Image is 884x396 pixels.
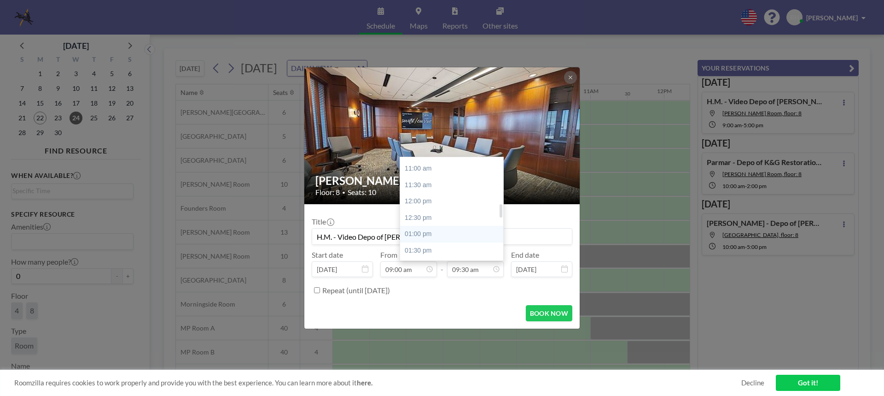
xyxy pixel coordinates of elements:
[400,160,508,177] div: 11:00 am
[511,250,539,260] label: End date
[526,305,572,321] button: BOOK NOW
[741,378,764,387] a: Decline
[400,210,508,226] div: 12:30 pm
[315,174,570,188] h2: [PERSON_NAME] Room
[400,177,508,194] div: 11:30 am
[400,242,508,259] div: 01:30 pm
[315,188,340,197] span: Floor: 8
[400,259,508,276] div: 02:00 pm
[380,250,397,260] label: From
[312,250,343,260] label: Start date
[14,378,741,387] span: Roomzilla requires cookies to work properly and provide you with the best experience. You can lea...
[312,217,333,226] label: Title
[304,32,581,240] img: 537.jpg
[357,378,372,387] a: here.
[342,189,345,196] span: •
[322,286,390,295] label: Repeat (until [DATE])
[400,226,508,242] div: 01:00 pm
[348,188,376,197] span: Seats: 10
[400,193,508,210] div: 12:00 pm
[441,254,443,274] span: -
[312,229,572,244] input: Roxanne's reservation
[776,375,840,391] a: Got it!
